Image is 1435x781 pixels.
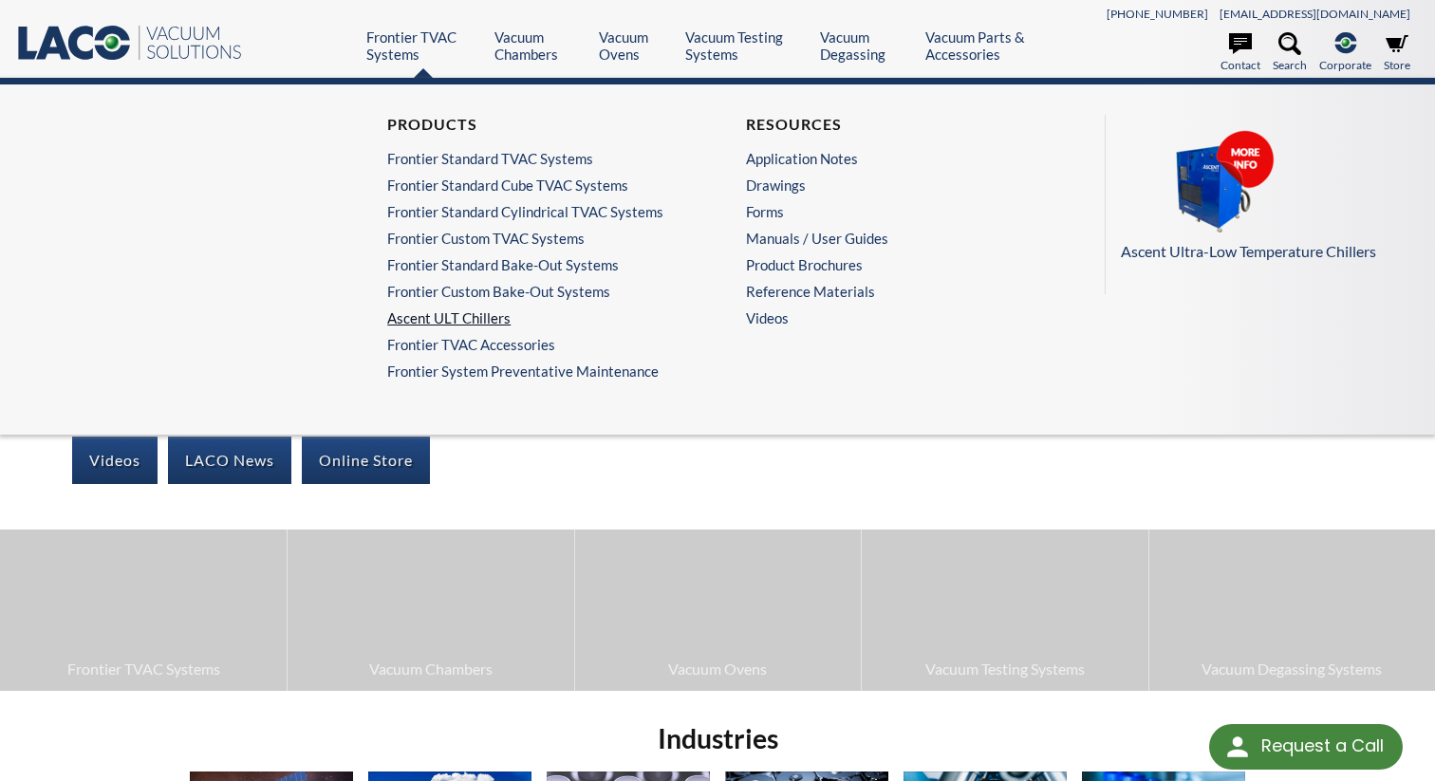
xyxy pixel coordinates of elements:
h4: Products [387,115,680,135]
div: Request a Call [1261,724,1384,768]
a: Vacuum Ovens [575,530,861,690]
a: Ascent Ultra-Low Temperature Chillers [1121,130,1407,264]
a: [PHONE_NUMBER] [1107,7,1208,21]
a: Vacuum Testing Systems [685,28,805,63]
span: Vacuum Testing Systems [871,657,1138,681]
a: Frontier Standard Cube TVAC Systems [387,177,680,194]
a: Ascent ULT Chillers [387,309,680,326]
a: Online Store [302,437,430,484]
a: Vacuum Testing Systems [862,530,1147,690]
a: Frontier Custom TVAC Systems [387,230,680,247]
a: Frontier TVAC Accessories [387,336,680,353]
a: Frontier Standard Bake-Out Systems [387,256,680,273]
a: Vacuum Degassing Systems [1149,530,1435,690]
span: Vacuum Chambers [297,657,564,681]
a: Frontier TVAC Systems [366,28,480,63]
a: Vacuum Degassing [820,28,912,63]
a: Videos [746,309,1048,326]
a: Frontier Standard Cylindrical TVAC Systems [387,203,680,220]
a: LACO News [168,437,291,484]
a: Forms [746,203,1038,220]
img: Ascent_Chillers_Pods__LVS_.png [1121,130,1311,236]
span: Frontier TVAC Systems [9,657,277,681]
span: Corporate [1319,56,1371,74]
a: Vacuum Ovens [599,28,671,63]
p: Ascent Ultra-Low Temperature Chillers [1121,239,1407,264]
div: Request a Call [1209,724,1403,770]
a: Product Brochures [746,256,1038,273]
a: Contact [1221,32,1260,74]
a: Videos [72,437,158,484]
a: Drawings [746,177,1038,194]
a: Manuals / User Guides [746,230,1038,247]
a: Frontier Standard TVAC Systems [387,150,680,167]
a: Vacuum Parts & Accessories [925,28,1064,63]
a: Search [1273,32,1307,74]
a: Vacuum Chambers [288,530,573,690]
span: Vacuum Degassing Systems [1159,657,1426,681]
a: Vacuum Chambers [494,28,585,63]
a: Application Notes [746,150,1038,167]
a: Store [1384,32,1410,74]
a: Frontier System Preventative Maintenance [387,363,689,380]
a: [EMAIL_ADDRESS][DOMAIN_NAME] [1220,7,1410,21]
h2: Industries [182,721,1254,756]
img: round button [1222,732,1253,762]
a: Reference Materials [746,283,1038,300]
h4: Resources [746,115,1038,135]
a: Frontier Custom Bake-Out Systems [387,283,680,300]
span: Vacuum Ovens [585,657,851,681]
